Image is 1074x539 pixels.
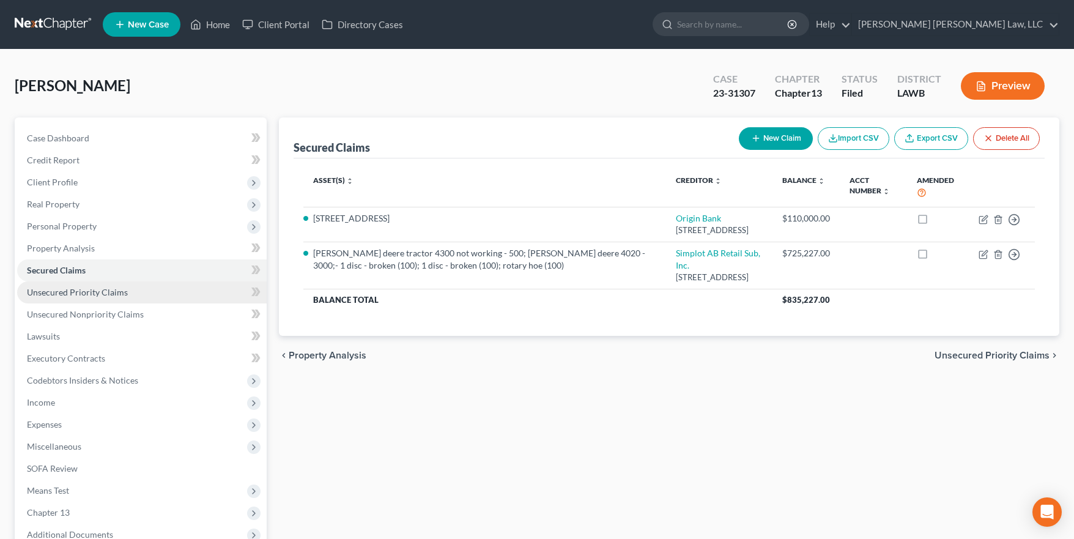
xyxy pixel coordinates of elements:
span: Lawsuits [27,331,60,341]
div: District [897,72,941,86]
a: Case Dashboard [17,127,267,149]
span: Unsecured Nonpriority Claims [27,309,144,319]
a: Unsecured Priority Claims [17,281,267,303]
a: Unsecured Nonpriority Claims [17,303,267,325]
span: Secured Claims [27,265,86,275]
a: Origin Bank [676,213,721,223]
span: Client Profile [27,177,78,187]
i: chevron_right [1050,351,1059,360]
span: Executory Contracts [27,353,105,363]
span: Property Analysis [289,351,366,360]
a: Creditor unfold_more [676,176,722,185]
a: Secured Claims [17,259,267,281]
a: Simplot AB Retail Sub, Inc. [676,248,760,270]
button: chevron_left Property Analysis [279,351,366,360]
i: unfold_more [714,177,722,185]
span: New Case [128,20,169,29]
a: Help [810,13,851,35]
span: Credit Report [27,155,80,165]
span: Codebtors Insiders & Notices [27,375,138,385]
div: Case [713,72,755,86]
a: Asset(s) unfold_more [313,176,354,185]
i: chevron_left [279,351,289,360]
div: Secured Claims [294,140,370,155]
li: [PERSON_NAME] deere tractor 4300 not working - 500; [PERSON_NAME] deere 4020 - 3000;- 1 disc - br... [313,247,656,272]
span: Means Test [27,485,69,496]
button: New Claim [739,127,813,150]
div: Filed [842,86,878,100]
a: Balance unfold_more [782,176,825,185]
a: Acct Number unfold_more [850,176,890,195]
div: LAWB [897,86,941,100]
div: Chapter [775,72,822,86]
span: [PERSON_NAME] [15,76,130,94]
div: [STREET_ADDRESS] [676,272,763,283]
li: [STREET_ADDRESS] [313,212,656,225]
a: Property Analysis [17,237,267,259]
div: Open Intercom Messenger [1032,497,1062,527]
span: Chapter 13 [27,507,70,518]
a: Client Portal [236,13,316,35]
span: Property Analysis [27,243,95,253]
a: Directory Cases [316,13,409,35]
div: $725,227.00 [782,247,830,259]
a: SOFA Review [17,458,267,480]
a: Export CSV [894,127,968,150]
i: unfold_more [818,177,825,185]
div: 23-31307 [713,86,755,100]
a: [PERSON_NAME] [PERSON_NAME] Law, LLC [852,13,1059,35]
i: unfold_more [346,177,354,185]
th: Balance Total [303,289,772,311]
div: [STREET_ADDRESS] [676,225,763,236]
a: Home [184,13,236,35]
input: Search by name... [677,13,789,35]
button: Preview [961,72,1045,100]
div: $110,000.00 [782,212,830,225]
span: Expenses [27,419,62,429]
span: 13 [811,87,822,99]
span: Case Dashboard [27,133,89,143]
button: Delete All [973,127,1040,150]
span: SOFA Review [27,463,78,474]
span: Income [27,397,55,407]
a: Lawsuits [17,325,267,348]
a: Credit Report [17,149,267,171]
span: Unsecured Priority Claims [27,287,128,297]
span: Personal Property [27,221,97,231]
span: Miscellaneous [27,441,81,452]
button: Unsecured Priority Claims chevron_right [935,351,1059,360]
span: Real Property [27,199,80,209]
i: unfold_more [883,188,890,195]
span: Unsecured Priority Claims [935,351,1050,360]
th: Amended [907,168,969,207]
a: Executory Contracts [17,348,267,370]
div: Status [842,72,878,86]
div: Chapter [775,86,822,100]
button: Import CSV [818,127,889,150]
span: $835,227.00 [782,295,830,305]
